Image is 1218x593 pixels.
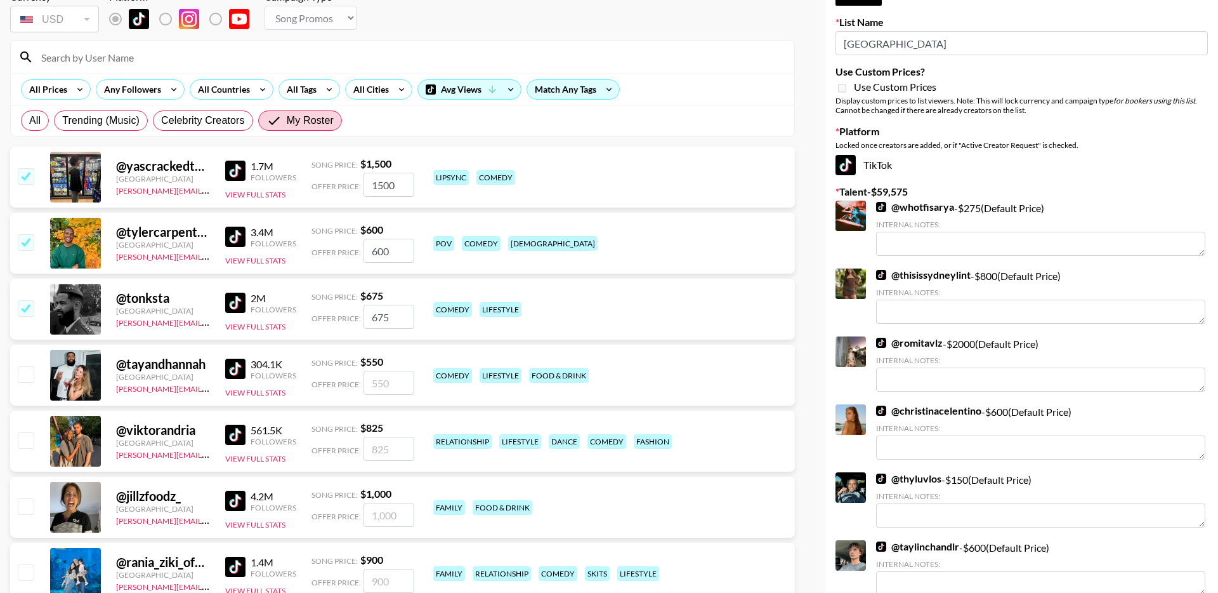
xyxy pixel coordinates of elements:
[34,47,787,67] input: Search by User Name
[876,404,1205,460] div: - $ 600 (Default Price)
[360,554,383,566] strong: $ 900
[311,380,361,389] span: Offer Price:
[225,293,246,313] img: TikTok
[116,580,304,592] a: [PERSON_NAME][EMAIL_ADDRESS][DOMAIN_NAME]
[251,556,296,569] div: 1.4M
[473,566,531,581] div: relationship
[854,81,936,93] span: Use Custom Prices
[476,170,515,185] div: comedy
[311,226,358,236] span: Song Price:
[587,434,626,449] div: comedy
[473,500,532,515] div: food & drink
[10,3,99,35] div: Remove selected talent to change your currency
[499,434,541,449] div: lifestyle
[22,80,70,99] div: All Prices
[876,559,1205,569] div: Internal Notes:
[225,227,246,247] img: TikTok
[179,9,199,29] img: Instagram
[360,488,391,500] strong: $ 1,000
[835,16,1208,29] label: List Name
[876,491,1205,501] div: Internal Notes:
[251,226,296,239] div: 3.4M
[433,434,492,449] div: relationship
[876,356,1205,365] div: Internal Notes:
[116,422,210,438] div: @ viktorandria
[116,438,210,448] div: [GEOGRAPHIC_DATA]
[433,302,472,317] div: comedy
[116,504,210,514] div: [GEOGRAPHIC_DATA]
[251,239,296,248] div: Followers
[116,183,304,196] a: [PERSON_NAME][EMAIL_ADDRESS][DOMAIN_NAME]
[876,423,1205,433] div: Internal Notes:
[116,514,304,526] a: [PERSON_NAME][EMAIL_ADDRESS][DOMAIN_NAME]
[251,437,296,446] div: Followers
[835,125,1208,138] label: Platform
[251,569,296,578] div: Followers
[876,201,1205,256] div: - $ 275 (Default Price)
[225,359,246,379] img: TikTok
[251,173,296,182] div: Followers
[116,382,304,394] a: [PERSON_NAME][EMAIL_ADDRESS][DOMAIN_NAME]
[360,356,383,368] strong: $ 550
[876,338,886,348] img: TikTok
[549,434,580,449] div: dance
[311,578,361,587] span: Offer Price:
[311,490,358,500] span: Song Price:
[418,80,521,99] div: Avg Views
[363,569,414,593] input: 900
[116,570,210,580] div: [GEOGRAPHIC_DATA]
[251,160,296,173] div: 1.7M
[109,6,259,32] div: List locked to TikTok.
[225,454,285,463] button: View Full Stats
[311,556,358,566] span: Song Price:
[363,239,414,263] input: 600
[527,80,619,99] div: Match Any Tags
[251,503,296,512] div: Followers
[229,9,249,29] img: YouTube
[462,236,501,251] div: comedy
[311,182,361,191] span: Offer Price:
[13,8,96,30] div: USD
[876,269,971,281] a: @thisissydneylint
[251,358,296,371] div: 304.1K
[876,540,959,553] a: @taylinchandlr
[116,174,210,183] div: [GEOGRAPHIC_DATA]
[433,170,469,185] div: lipsync
[529,368,589,383] div: food & drink
[433,566,465,581] div: family
[311,358,358,368] span: Song Price:
[116,554,210,570] div: @ rania_ziki_official
[311,446,361,455] span: Offer Price:
[539,566,577,581] div: comedy
[508,236,598,251] div: [DEMOGRAPHIC_DATA]
[835,140,1208,150] div: Locked once creators are added, or if "Active Creator Request" is checked.
[617,566,659,581] div: lifestyle
[116,356,210,372] div: @ tayandhannah
[1113,96,1195,105] em: for bookers using this list
[433,368,472,383] div: comedy
[116,158,210,174] div: @ yascrackedthat
[835,185,1208,198] label: Talent - $ 59,575
[287,113,334,128] span: My Roster
[480,368,521,383] div: lifestyle
[251,371,296,380] div: Followers
[225,322,285,331] button: View Full Stats
[311,424,358,434] span: Song Price:
[311,314,361,323] span: Offer Price:
[116,250,304,262] a: [PERSON_NAME][EMAIL_ADDRESS][DOMAIN_NAME]
[360,290,383,302] strong: $ 675
[225,425,246,445] img: TikTok
[360,157,391,170] strong: $ 1,500
[251,424,296,437] div: 561.5K
[835,96,1208,115] div: Display custom prices to list viewers. Note: This will lock currency and campaign type . Cannot b...
[876,474,886,484] img: TikTok
[363,173,414,197] input: 1,500
[190,80,252,99] div: All Countries
[116,306,210,316] div: [GEOGRAPHIC_DATA]
[876,269,1205,324] div: - $ 800 (Default Price)
[279,80,319,99] div: All Tags
[876,404,981,417] a: @christinacelentino
[116,488,210,504] div: @ jillzfoodz_
[225,388,285,397] button: View Full Stats
[225,491,246,511] img: TikTok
